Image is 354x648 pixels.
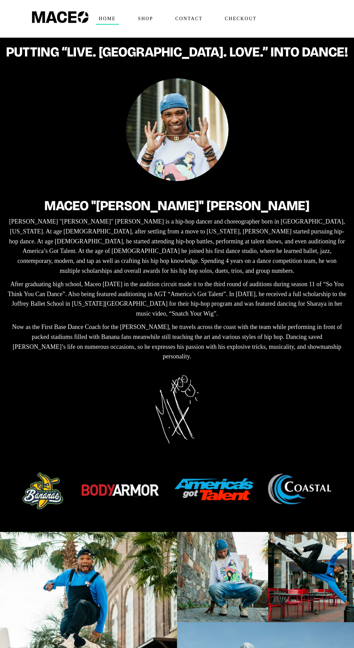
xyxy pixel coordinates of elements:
[222,13,259,24] span: Checkout
[126,78,228,181] img: Maceo Harrison
[15,471,340,511] img: brands_maceo
[96,13,119,24] span: Home
[155,375,199,444] img: Maceo Harrison Signature
[7,322,347,361] p: Now as the First Base Dance Coach for the [PERSON_NAME], he travels across the coast with the tea...
[7,198,347,213] h2: Maceo "[PERSON_NAME]" [PERSON_NAME]
[7,279,347,319] p: After graduating high school, Maceo [DATE] in the audition circuit made it to the third round of ...
[172,13,206,24] span: Contact
[7,217,347,276] p: [PERSON_NAME] "[PERSON_NAME]" [PERSON_NAME] is a hip-hop dancer and choreographer born in [GEOGRA...
[135,13,156,24] span: Shop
